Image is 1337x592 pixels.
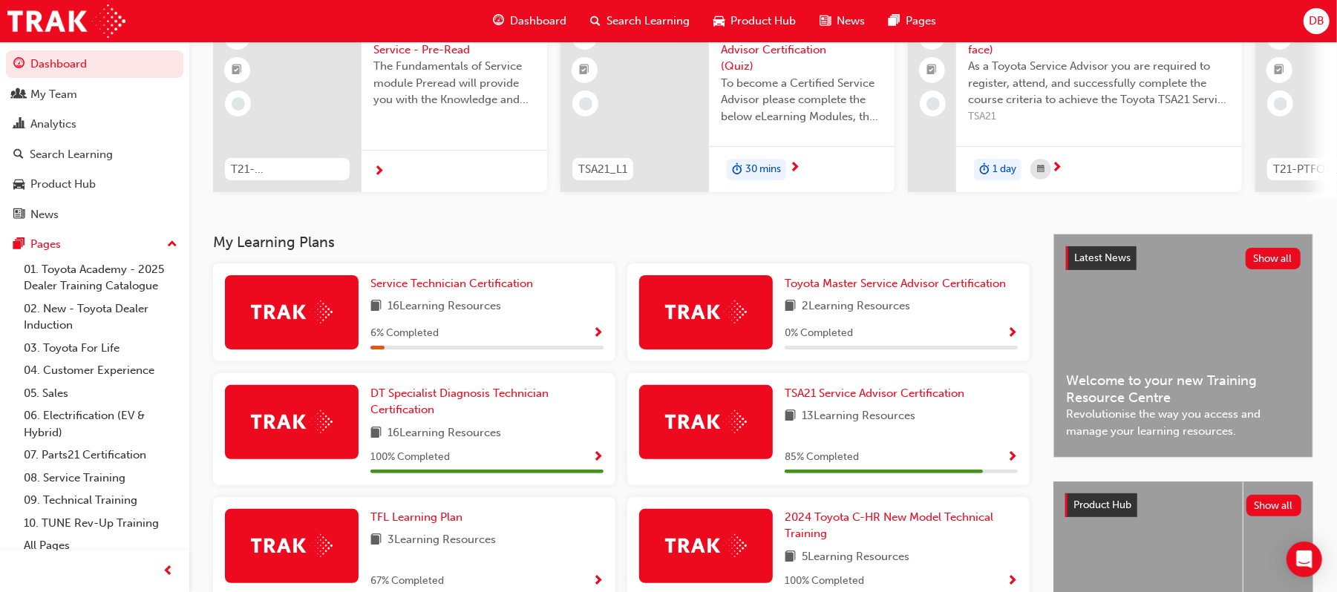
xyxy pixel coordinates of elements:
span: book-icon [370,424,382,443]
a: Product Hub [6,171,183,198]
span: pages-icon [889,12,900,30]
button: Show Progress [592,448,604,467]
a: Service Technician Certification [370,275,539,292]
a: 0T21-STFOS_PRE_READST Fundamentals of Service - Pre-ReadThe Fundamentals of Service module Prerea... [213,13,547,192]
span: Latest News [1074,251,1131,264]
span: TSA21 [968,108,1230,125]
a: pages-iconPages [877,6,948,36]
span: chart-icon [13,118,24,131]
span: booktick-icon [580,61,590,80]
span: Show Progress [592,451,604,464]
span: Revolutionise the way you access and manage your learning resources. [1066,406,1301,439]
span: next-icon [373,165,385,179]
span: Product Hub [1073,499,1131,511]
span: pages-icon [13,238,24,251]
span: 3 Learning Resources [388,531,496,550]
button: Show Progress [1007,324,1018,343]
span: T21-STFOS_PRE_READ [231,161,344,178]
span: 6 % Completed [370,325,439,342]
div: Open Intercom Messenger [1287,542,1322,577]
span: book-icon [785,297,796,316]
a: 01. Toyota Academy - 2025 Dealer Training Catalogue [18,258,183,297]
a: My Team [6,81,183,108]
span: TSA21 Service Advisor Certification [785,387,964,400]
button: Pages [6,231,183,258]
span: prev-icon [163,562,174,581]
span: 1 day [993,161,1016,178]
span: car-icon [13,178,24,191]
a: guage-iconDashboard [481,6,578,36]
span: Welcome to your new Training Resource Centre [1066,372,1301,406]
span: up-icon [167,235,177,254]
a: Toyota Master Service Advisor Certification [785,275,1012,292]
a: 05. Sales [18,382,183,405]
a: News [6,201,183,228]
span: next-icon [1051,162,1062,175]
span: duration-icon [979,160,990,180]
div: Product Hub [30,176,96,193]
a: TFL Learning Plan [370,509,468,526]
img: Trak [665,300,747,323]
span: 5 Learning Resources [802,548,909,567]
span: TFL Learning Plan [370,510,462,524]
span: 2024 Toyota C-HR New Model Technical Training [785,510,993,541]
div: Search Learning [30,146,113,163]
span: news-icon [13,208,24,222]
span: news-icon [820,12,831,30]
button: Show Progress [592,324,604,343]
span: The Fundamentals of Service module Preread will provide you with the Knowledge and Understanding ... [373,58,535,108]
button: DB [1304,8,1330,34]
a: news-iconNews [808,6,877,36]
span: booktick-icon [927,61,938,80]
span: Toyota Master Service Advisor Certification [785,277,1006,290]
span: 100 % Completed [785,573,864,590]
span: booktick-icon [1275,61,1285,80]
span: Search Learning [607,13,690,30]
a: 09. Technical Training [18,489,183,512]
button: Show Progress [592,572,604,591]
a: search-iconSearch Learning [578,6,702,36]
span: TSA21_L1 [578,161,627,178]
img: Trak [7,4,125,38]
button: Show all [1246,495,1302,516]
span: News [837,13,865,30]
img: Trak [251,300,333,323]
span: learningRecordVerb_NONE-icon [579,97,592,111]
a: TSA21 Service Advisor Certification [785,385,970,402]
a: 0TSA21_L1TSA21_L1 Service Advisor Certification (Quiz)To become a Certified Service Advisor pleas... [560,13,895,192]
div: My Team [30,86,77,103]
a: 2024 Toyota C-HR New Model Technical Training [785,509,1018,542]
h3: My Learning Plans [213,234,1030,251]
span: book-icon [370,297,382,316]
a: 10. TUNE Rev-Up Training [18,512,183,535]
span: TSA21_L1 Service Advisor Certification (Quiz) [721,24,883,75]
span: 0 % Completed [785,325,853,342]
span: 2 Learning Resources [802,297,910,316]
span: As a Toyota Service Advisor you are required to register, attend, and successfully complete the c... [968,58,1230,108]
a: 04. Customer Experience [18,359,183,382]
span: Pages [906,13,936,30]
span: Show Progress [1007,451,1018,464]
span: DT Specialist Diagnosis Technician Certification [370,387,549,417]
span: 30 mins [745,161,781,178]
a: Product HubShow all [1065,493,1301,517]
span: search-icon [590,12,601,30]
span: Product Hub [730,13,796,30]
span: learningRecordVerb_NONE-icon [232,97,245,111]
span: guage-icon [13,58,24,71]
button: Show all [1246,248,1301,269]
a: 08. Service Training [18,467,183,490]
a: 07. Parts21 Certification [18,444,183,467]
span: 67 % Completed [370,573,444,590]
button: Show Progress [1007,448,1018,467]
span: search-icon [13,148,24,162]
a: All Pages [18,534,183,557]
img: Trak [251,410,333,433]
a: Dashboard [6,50,183,78]
span: people-icon [13,88,24,102]
span: 16 Learning Resources [388,297,501,316]
a: Search Learning [6,141,183,168]
a: DT Specialist Diagnosis Technician Certification [370,385,604,418]
span: Service Technician Certification [370,277,533,290]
